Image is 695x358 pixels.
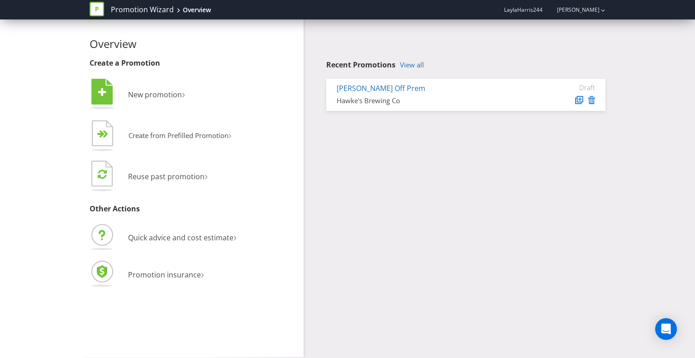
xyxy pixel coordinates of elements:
span: › [228,128,232,142]
span: LaylaHarris244 [504,6,543,14]
span: Promotion insurance [128,270,201,280]
span: › [233,229,237,244]
div: Draft [541,83,595,91]
span: Recent Promotions [326,60,395,70]
span: Create from Prefilled Promotion [129,131,228,140]
span: Reuse past promotion [128,172,205,181]
span: › [205,168,208,183]
tspan:  [103,130,109,138]
a: [PERSON_NAME] Off Prem [337,83,425,93]
h3: Other Actions [90,205,297,213]
a: Promotion insurance› [90,270,204,280]
button: Create from Prefilled Promotion› [90,118,232,154]
a: [PERSON_NAME] [548,6,600,14]
div: Open Intercom Messenger [655,318,677,340]
h2: Overview [90,38,297,50]
span: › [201,266,204,281]
a: View all [400,61,424,69]
div: Overview [183,5,211,14]
tspan:  [98,169,107,179]
span: › [182,86,185,101]
span: New promotion [128,90,182,100]
a: Quick advice and cost estimate› [90,233,237,243]
div: Hawke's Brewing Co [337,96,527,105]
tspan:  [98,87,106,97]
h3: Create a Promotion [90,59,297,67]
span: Quick advice and cost estimate [128,233,233,243]
a: Promotion Wizard [111,5,174,15]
